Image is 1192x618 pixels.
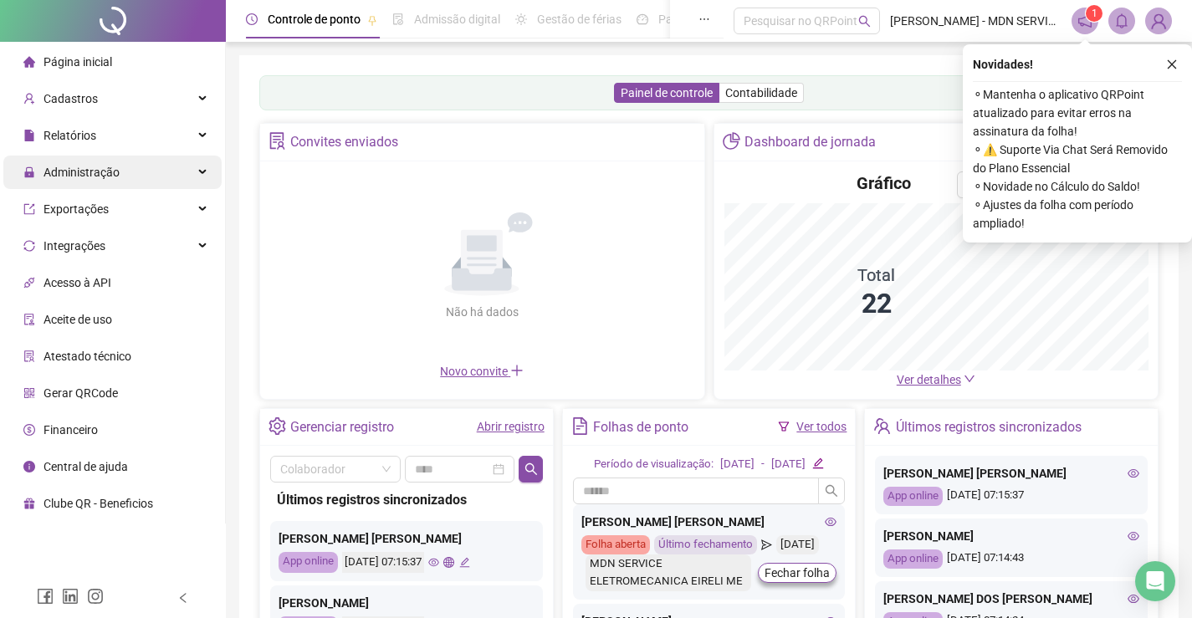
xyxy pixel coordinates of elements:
span: edit [459,557,470,568]
span: Clube QR - Beneficios [43,497,153,510]
span: Página inicial [43,55,112,69]
span: Acesso à API [43,276,111,289]
span: export [23,203,35,215]
span: send [761,535,772,554]
div: [DATE] 07:15:37 [883,487,1139,506]
span: down [964,373,975,385]
span: eye [1128,467,1139,479]
span: qrcode [23,387,35,399]
div: [DATE] [776,535,819,554]
span: ⚬ Mantenha o aplicativo QRPoint atualizado para evitar erros na assinatura da folha! [973,85,1182,140]
span: solution [23,350,35,362]
div: Open Intercom Messenger [1135,561,1175,601]
span: left [177,592,189,604]
h4: Gráfico [857,171,911,195]
span: ⚬ Novidade no Cálculo do Saldo! [973,177,1182,196]
span: Relatórios [43,129,96,142]
span: close [1166,59,1178,70]
span: search [858,15,871,28]
a: Abrir registro [477,420,545,433]
span: linkedin [62,588,79,605]
span: edit [812,457,823,468]
span: eye [825,516,836,528]
div: Período de visualização: [594,456,714,473]
div: [PERSON_NAME] [279,594,535,612]
span: pushpin [367,15,377,25]
span: audit [23,314,35,325]
span: eye [1128,530,1139,542]
span: bell [1114,13,1129,28]
span: plus [510,364,524,377]
span: setting [269,417,286,435]
span: sun [515,13,527,25]
div: Gerenciar registro [290,413,394,442]
span: Fechar folha [765,564,830,582]
span: global [443,557,454,568]
div: Dashboard de jornada [744,128,876,156]
span: notification [1077,13,1092,28]
span: Painel de controle [621,86,713,100]
span: solution [269,132,286,150]
span: filter [778,421,790,432]
span: Novo convite [440,365,524,378]
span: Controle de ponto [268,13,361,26]
div: [PERSON_NAME] [PERSON_NAME] [279,529,535,548]
span: Administração [43,166,120,179]
span: Ver detalhes [897,373,961,386]
span: [PERSON_NAME] - MDN SERVICE ELETROMECANICA EIRELI ME [890,12,1062,30]
span: 1 [1092,8,1097,19]
div: [DATE] 07:14:43 [883,549,1139,569]
sup: 1 [1086,5,1102,22]
span: Gestão de férias [537,13,622,26]
div: MDN SERVICE ELETROMECANICA EIRELI ME [586,554,752,591]
div: [PERSON_NAME] DOS [PERSON_NAME] [883,590,1139,608]
div: [PERSON_NAME] [PERSON_NAME] [883,464,1139,483]
span: info-circle [23,461,35,472]
span: Integrações [43,239,105,253]
span: dollar [23,424,35,436]
a: Ver detalhes down [897,373,975,386]
span: clock-circle [246,13,258,25]
div: [PERSON_NAME] [883,527,1139,545]
div: App online [279,552,338,573]
span: file-text [571,417,589,435]
span: ellipsis [698,13,710,25]
span: search [524,462,538,476]
span: lock [23,166,35,178]
span: dashboard [637,13,648,25]
span: Financeiro [43,423,98,437]
span: Central de ajuda [43,460,128,473]
span: search [825,484,838,498]
span: file-done [392,13,404,25]
div: [DATE] 07:15:37 [342,552,424,573]
span: ⚬ ⚠️ Suporte Via Chat Será Removido do Plano Essencial [973,140,1182,177]
span: file [23,130,35,141]
span: facebook [37,588,54,605]
div: [PERSON_NAME] [PERSON_NAME] [581,513,837,531]
div: Últimos registros sincronizados [277,489,536,510]
span: Painel do DP [658,13,724,26]
div: Folhas de ponto [593,413,688,442]
span: Exportações [43,202,109,216]
div: App online [883,487,943,506]
div: [DATE] [720,456,755,473]
div: Convites enviados [290,128,398,156]
button: Fechar folha [758,563,836,583]
span: Contabilidade [725,86,797,100]
span: user-add [23,93,35,105]
span: gift [23,498,35,509]
span: pie-chart [723,132,740,150]
span: api [23,277,35,289]
span: Admissão digital [414,13,500,26]
div: Não há dados [405,303,559,321]
span: Atestado técnico [43,350,131,363]
div: - [761,456,765,473]
span: instagram [87,588,104,605]
span: sync [23,240,35,252]
span: eye [428,557,439,568]
div: [DATE] [771,456,806,473]
span: Novidades ! [973,55,1033,74]
span: ⚬ Ajustes da folha com período ampliado! [973,196,1182,232]
img: 18711 [1146,8,1171,33]
span: Gerar QRCode [43,386,118,400]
